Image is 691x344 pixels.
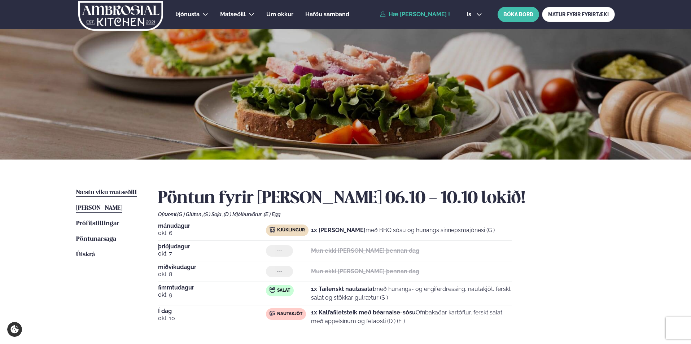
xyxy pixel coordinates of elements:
[270,287,275,293] img: salad.svg
[311,226,495,235] p: með BBQ sósu og hunangs sinnepsmajónesi (G )
[7,322,22,337] a: Cookie settings
[76,252,95,258] span: Útskrá
[220,11,246,18] span: Matseðill
[311,308,512,326] p: Ofnbakaðar kartöflur, ferskt salat með appelsínum og fetaosti (D ) (E )
[78,1,164,31] img: logo
[277,269,282,274] span: ---
[158,212,615,217] div: Ofnæmi:
[270,310,275,316] img: beef.svg
[158,223,266,229] span: mánudagur
[158,264,266,270] span: miðvikudagur
[264,212,280,217] span: (E ) Egg
[220,10,246,19] a: Matseðill
[305,10,349,19] a: Hafðu samband
[158,285,266,291] span: fimmtudagur
[467,12,473,17] span: is
[542,7,615,22] a: MATUR FYRIR FYRIRTÆKI
[311,286,375,292] strong: 1x Taílenskt nautasalat
[277,288,290,293] span: Salat
[76,188,137,197] a: Næstu viku matseðill
[277,227,305,233] span: Kjúklingur
[76,251,95,259] a: Útskrá
[204,212,224,217] span: (S ) Soja ,
[158,244,266,249] span: þriðjudagur
[175,10,200,19] a: Þjónusta
[380,11,450,18] a: Hæ [PERSON_NAME] !
[311,285,512,302] p: með hunangs- og engiferdressing, nautakjöt, ferskt salat og stökkar gulrætur (S )
[158,229,266,238] span: okt. 6
[76,190,137,196] span: Næstu viku matseðill
[158,314,266,323] span: okt. 10
[158,291,266,299] span: okt. 9
[76,219,119,228] a: Prófílstillingar
[266,10,293,19] a: Um okkur
[277,311,302,317] span: Nautakjöt
[277,248,282,254] span: ---
[461,12,488,17] button: is
[158,188,615,209] h2: Pöntun fyrir [PERSON_NAME] 06.10 - 10.10 lokið!
[311,268,419,275] strong: Mun ekki [PERSON_NAME] þennan dag
[76,205,122,211] span: [PERSON_NAME]
[158,308,266,314] span: Í dag
[76,236,116,242] span: Pöntunarsaga
[266,11,293,18] span: Um okkur
[311,227,366,234] strong: 1x [PERSON_NAME]
[76,221,119,227] span: Prófílstillingar
[270,227,275,232] img: chicken.svg
[311,247,419,254] strong: Mun ekki [PERSON_NAME] þennan dag
[175,11,200,18] span: Þjónusta
[158,270,266,279] span: okt. 8
[305,11,349,18] span: Hafðu samband
[224,212,264,217] span: (D ) Mjólkurvörur ,
[177,212,204,217] span: (G ) Glúten ,
[158,249,266,258] span: okt. 7
[498,7,539,22] button: BÓKA BORÐ
[76,235,116,244] a: Pöntunarsaga
[76,204,122,213] a: [PERSON_NAME]
[311,309,416,316] strong: 1x Kalfafiletsteik með béarnaise-sósu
